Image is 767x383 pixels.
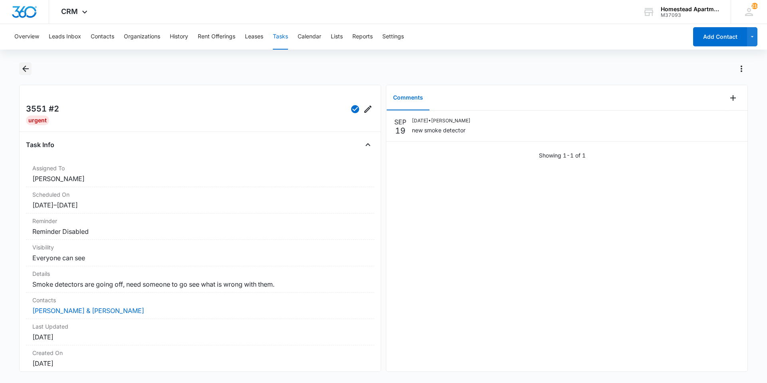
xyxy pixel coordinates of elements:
[26,140,54,150] h4: Task Info
[412,126,471,134] p: new smoke detector
[32,332,368,342] dd: [DATE]
[387,86,429,110] button: Comments
[91,24,114,50] button: Contacts
[32,174,368,184] dd: [PERSON_NAME]
[26,319,374,345] div: Last Updated[DATE]
[395,127,405,135] p: 19
[32,190,368,199] dt: Scheduled On
[32,359,368,368] dd: [DATE]
[26,345,374,372] div: Created On[DATE]
[32,217,368,225] dt: Reminder
[382,24,404,50] button: Settings
[32,296,368,304] dt: Contacts
[539,151,586,160] p: Showing 1-1 of 1
[352,24,373,50] button: Reports
[751,3,758,9] div: notifications count
[273,24,288,50] button: Tasks
[26,161,374,187] div: Assigned To[PERSON_NAME]
[661,6,719,12] div: account name
[331,24,343,50] button: Lists
[32,322,368,331] dt: Last Updated
[298,24,321,50] button: Calendar
[32,200,368,210] dd: [DATE] – [DATE]
[26,266,374,293] div: DetailsSmoke detectors are going off, need someone to go see what is wrong with them.
[14,24,39,50] button: Overview
[362,138,374,151] button: Close
[198,24,235,50] button: Rent Offerings
[661,12,719,18] div: account id
[412,117,471,124] p: [DATE] • [PERSON_NAME]
[26,187,374,213] div: Scheduled On[DATE]–[DATE]
[26,213,374,240] div: ReminderReminder Disabled
[32,349,368,357] dt: Created On
[751,3,758,9] span: 216
[32,243,368,251] dt: Visibility
[26,103,59,116] h2: 3551 #2
[170,24,188,50] button: History
[693,27,747,46] button: Add Contact
[26,240,374,266] div: VisibilityEveryone can see
[32,279,368,289] dd: Smoke detectors are going off, need someone to go see what is wrong with them.
[735,62,748,75] button: Actions
[61,7,78,16] span: CRM
[32,269,368,278] dt: Details
[49,24,81,50] button: Leads Inbox
[362,103,374,116] button: Edit
[19,62,32,75] button: Back
[727,92,739,104] button: Add Comment
[26,116,49,125] div: Urgent
[26,293,374,319] div: Contacts[PERSON_NAME] & [PERSON_NAME]
[124,24,160,50] button: Organizations
[32,227,368,236] dd: Reminder Disabled
[394,117,406,127] p: SEP
[32,307,144,315] a: [PERSON_NAME] & [PERSON_NAME]
[32,164,368,172] dt: Assigned To
[245,24,263,50] button: Leases
[32,253,368,263] dd: Everyone can see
